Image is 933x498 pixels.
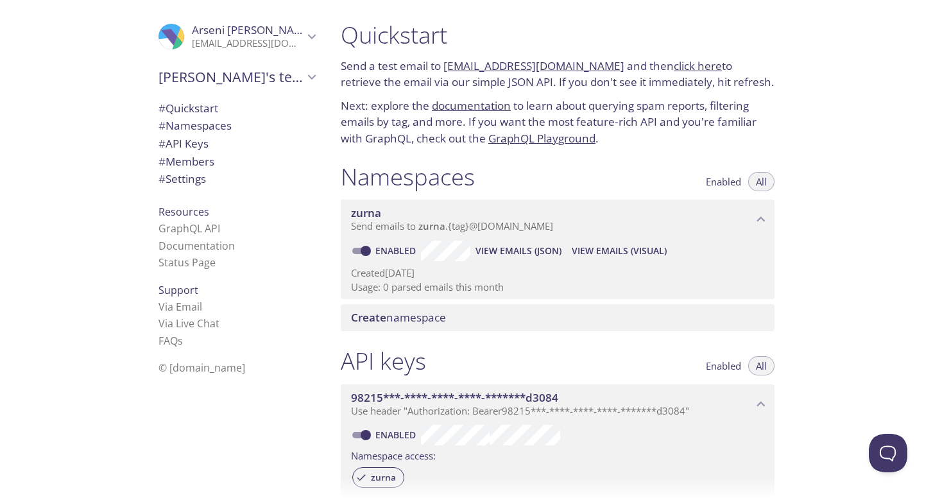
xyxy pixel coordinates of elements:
a: Enabled [373,429,421,441]
a: GraphQL API [158,221,220,236]
div: Arseni Zuyeuski [148,15,325,58]
span: Arseni [PERSON_NAME] [192,22,314,37]
p: Created [DATE] [351,266,764,280]
a: Status Page [158,255,216,270]
button: View Emails (Visual) [567,241,672,261]
button: All [748,172,775,191]
h1: Quickstart [341,21,775,49]
p: Usage: 0 parsed emails this month [351,280,764,294]
p: Next: explore the to learn about querying spam reports, filtering emails by tag, and more. If you... [341,98,775,147]
div: zurna namespace [341,200,775,239]
button: Enabled [698,172,749,191]
span: Namespaces [158,118,232,133]
div: Create namespace [341,304,775,331]
div: Namespaces [148,117,325,135]
button: All [748,356,775,375]
div: Arseni's team [148,60,325,94]
span: © [DOMAIN_NAME] [158,361,245,375]
span: Create [351,310,386,325]
p: [EMAIL_ADDRESS][DOMAIN_NAME] [192,37,304,50]
h1: API keys [341,347,426,375]
div: Members [148,153,325,171]
a: Documentation [158,239,235,253]
a: Enabled [373,245,421,257]
span: # [158,101,166,116]
div: API Keys [148,135,325,153]
span: Send emails to . {tag} @[DOMAIN_NAME] [351,219,553,232]
a: click here [674,58,722,73]
span: Support [158,283,198,297]
span: zurna [418,219,445,232]
a: [EMAIL_ADDRESS][DOMAIN_NAME] [443,58,624,73]
span: API Keys [158,136,209,151]
label: Namespace access: [351,445,436,464]
a: GraphQL Playground [488,131,595,146]
div: zurna [352,467,404,488]
span: Settings [158,171,206,186]
span: # [158,154,166,169]
span: namespace [351,310,446,325]
div: Quickstart [148,99,325,117]
a: Via Email [158,300,202,314]
span: Quickstart [158,101,218,116]
span: View Emails (JSON) [475,243,561,259]
span: zurna [363,472,404,483]
h1: Namespaces [341,162,475,191]
span: # [158,171,166,186]
div: Team Settings [148,170,325,188]
a: documentation [432,98,511,113]
span: # [158,118,166,133]
iframe: Help Scout Beacon - Open [869,434,907,472]
span: [PERSON_NAME]'s team [158,68,304,86]
p: Send a test email to and then to retrieve the email via our simple JSON API. If you don't see it ... [341,58,775,90]
a: Via Live Chat [158,316,219,331]
button: View Emails (JSON) [470,241,567,261]
a: FAQ [158,334,183,348]
span: Resources [158,205,209,219]
span: s [178,334,183,348]
span: # [158,136,166,151]
span: View Emails (Visual) [572,243,667,259]
span: Members [158,154,214,169]
button: Enabled [698,356,749,375]
span: zurna [351,205,381,220]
